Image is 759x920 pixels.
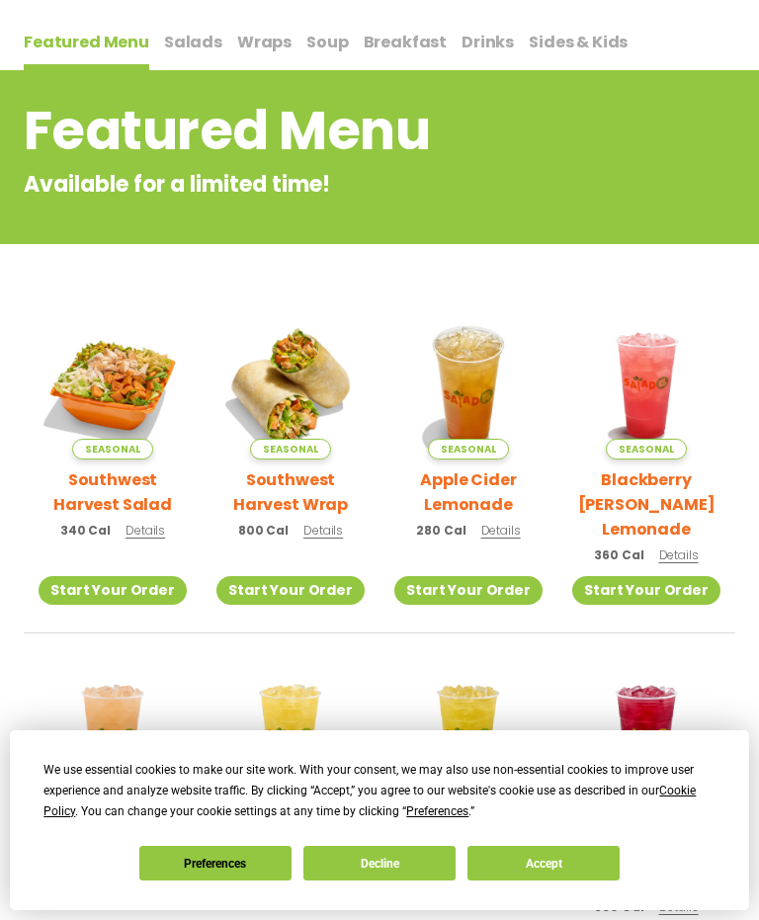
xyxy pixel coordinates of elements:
[394,311,543,460] img: Product photo for Apple Cider Lemonade
[237,31,292,53] span: Wraps
[238,522,289,540] span: 800 Cal
[39,467,187,517] h2: Southwest Harvest Salad
[462,31,514,53] span: Drinks
[594,546,643,564] span: 360 Cal
[24,31,149,53] span: Featured Menu
[303,522,343,539] span: Details
[39,663,187,811] img: Product photo for Summer Stone Fruit Lemonade
[306,31,348,53] span: Soup
[659,898,699,915] span: Details
[216,576,365,605] a: Start Your Order
[24,23,735,71] div: Tabbed content
[394,467,543,517] h2: Apple Cider Lemonade
[24,91,576,171] h2: Featured Menu
[39,576,187,605] a: Start Your Order
[606,439,686,460] span: Seasonal
[303,846,456,880] button: Decline
[529,31,628,53] span: Sides & Kids
[572,467,720,542] h2: Blackberry [PERSON_NAME] Lemonade
[394,576,543,605] a: Start Your Order
[39,311,187,460] img: Product photo for Southwest Harvest Salad
[428,439,508,460] span: Seasonal
[10,730,749,910] div: Cookie Consent Prompt
[572,576,720,605] a: Start Your Order
[416,522,465,540] span: 280 Cal
[364,31,448,53] span: Breakfast
[572,663,720,811] img: Product photo for Black Cherry Orchard Lemonade
[24,168,576,201] p: Available for a limited time!
[659,546,699,563] span: Details
[250,439,330,460] span: Seasonal
[406,804,468,818] span: Preferences
[72,439,152,460] span: Seasonal
[467,846,620,880] button: Accept
[216,663,365,811] img: Product photo for Sunkissed Yuzu Lemonade
[139,846,292,880] button: Preferences
[60,522,111,540] span: 340 Cal
[481,522,521,539] span: Details
[126,522,165,539] span: Details
[394,663,543,811] img: Product photo for Mango Grove Lemonade
[216,311,365,460] img: Product photo for Southwest Harvest Wrap
[572,311,720,460] img: Product photo for Blackberry Bramble Lemonade
[216,467,365,517] h2: Southwest Harvest Wrap
[43,760,715,822] div: We use essential cookies to make our site work. With your consent, we may also use non-essential ...
[164,31,222,53] span: Salads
